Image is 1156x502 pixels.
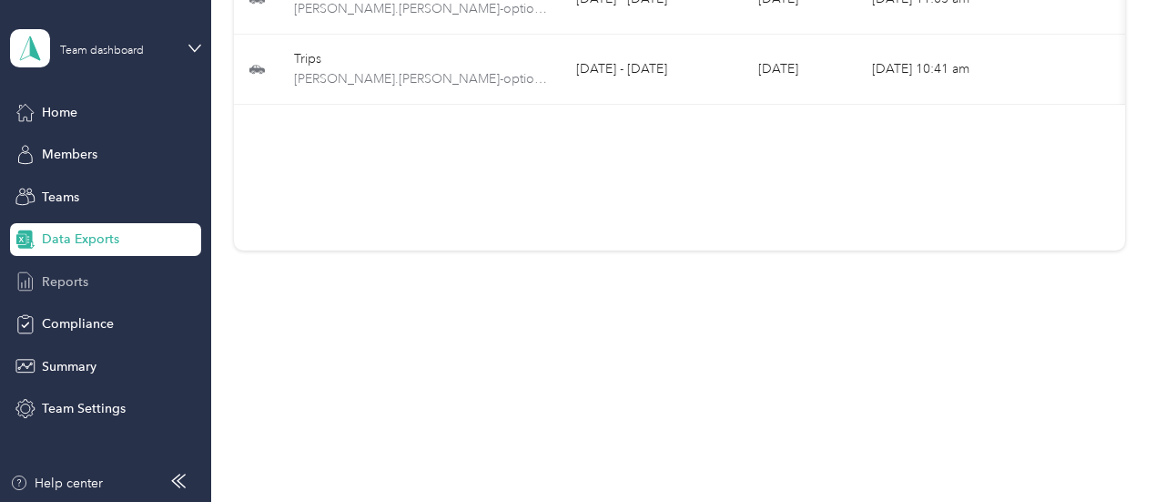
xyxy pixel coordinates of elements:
span: Data Exports [42,230,119,249]
iframe: Everlance-gr Chat Button Frame [1054,400,1156,502]
span: Compliance [42,314,114,333]
button: Help center [10,474,103,493]
td: [DATE] 10:41 am [857,35,1039,105]
td: [DATE] [744,35,857,105]
span: Reports [42,272,88,292]
span: Members [42,145,97,164]
span: Teams [42,188,79,207]
span: Summary [42,357,96,376]
td: [DATE] - [DATE] [562,35,744,105]
div: Team dashboard [60,46,144,56]
span: Home [42,103,77,122]
span: kimberly.f.barber-optioncare.com-trips-2025-09-01-2025-09-30.xlsx [294,69,547,89]
span: Team Settings [42,399,126,418]
div: Trips [294,49,547,69]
